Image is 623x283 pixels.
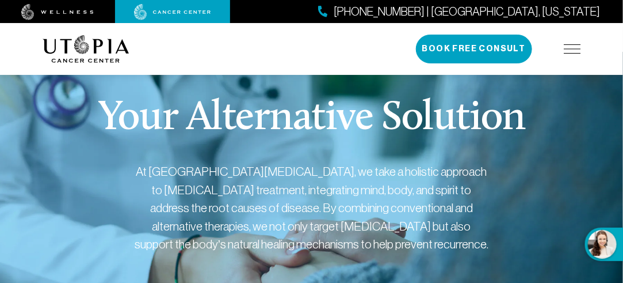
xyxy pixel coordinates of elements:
[21,4,94,20] img: wellness
[43,35,129,63] img: logo
[133,163,490,254] p: At [GEOGRAPHIC_DATA][MEDICAL_DATA], we take a holistic approach to [MEDICAL_DATA] treatment, inte...
[564,44,581,54] img: icon-hamburger
[134,4,211,20] img: cancer center
[416,35,532,63] button: Book Free Consult
[318,3,600,20] a: [PHONE_NUMBER] | [GEOGRAPHIC_DATA], [US_STATE]
[334,3,600,20] span: [PHONE_NUMBER] | [GEOGRAPHIC_DATA], [US_STATE]
[98,98,525,139] p: Your Alternative Solution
